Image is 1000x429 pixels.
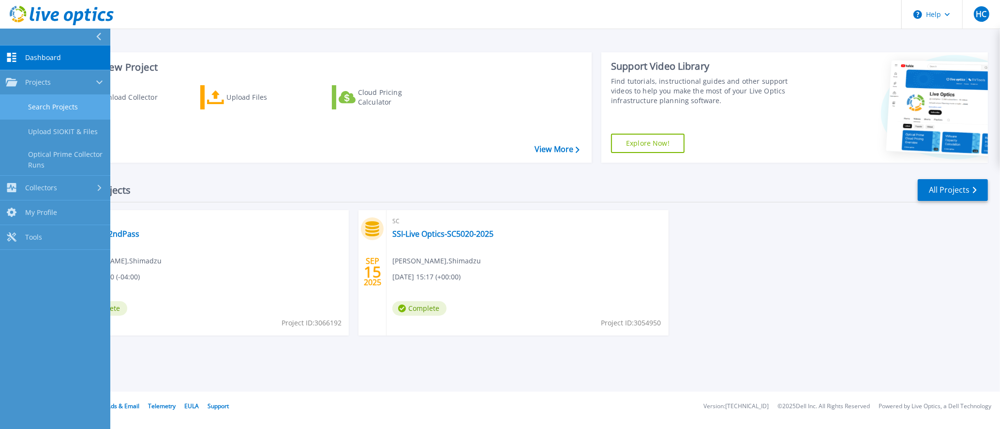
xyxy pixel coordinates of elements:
div: Support Video Library [611,60,809,73]
a: SSI-Live Optics-SC5020-2025 [392,229,493,239]
div: Cloud Pricing Calculator [358,88,435,107]
a: Telemetry [148,402,176,410]
span: [DATE] 15:17 (+00:00) [392,272,461,282]
a: Download Collector [69,85,177,109]
span: SC [392,216,662,227]
div: Download Collector [93,88,171,107]
span: HC [976,10,986,18]
span: Dashboard [25,53,61,62]
div: SEP 2025 [363,254,382,290]
span: Tools [25,233,42,242]
a: View More [535,145,580,154]
span: Project ID: 3066192 [282,318,342,328]
span: [PERSON_NAME] , Shimadzu [73,256,162,266]
a: EULA [184,402,199,410]
span: Projects [25,78,51,87]
a: Cloud Pricing Calculator [332,85,440,109]
a: All Projects [918,179,988,201]
h3: Start a New Project [69,62,579,73]
span: My Profile [25,208,57,217]
span: [PERSON_NAME] , Shimadzu [392,256,481,266]
span: Optical Prime [73,216,343,227]
a: Upload Files [200,85,308,109]
li: © 2025 Dell Inc. All Rights Reserved [777,403,870,410]
a: Support [208,402,229,410]
span: 15 [364,268,381,276]
span: Complete [392,301,447,316]
a: Explore Now! [611,134,685,153]
div: Upload Files [226,88,304,107]
li: Version: [TECHNICAL_ID] [703,403,769,410]
a: Ads & Email [107,402,139,410]
div: Find tutorials, instructional guides and other support videos to help you make the most of your L... [611,77,809,106]
span: Collectors [25,184,57,192]
li: Powered by Live Optics, a Dell Technology [879,403,991,410]
span: Project ID: 3054950 [601,318,661,328]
